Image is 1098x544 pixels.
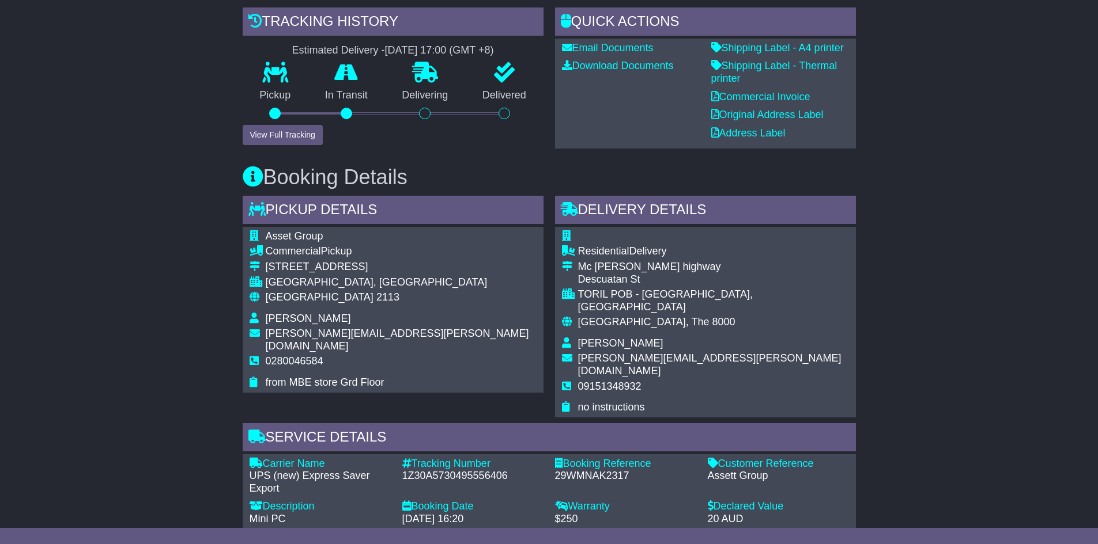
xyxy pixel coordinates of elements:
[711,60,837,84] a: Shipping Label - Thermal printer
[708,458,849,470] div: Customer Reference
[266,261,537,273] div: [STREET_ADDRESS]
[385,44,494,57] div: [DATE] 17:00 (GMT +8)
[250,458,391,470] div: Carrier Name
[243,7,544,39] div: Tracking history
[711,91,810,102] a: Commercial Invoice
[578,316,710,328] span: [GEOGRAPHIC_DATA], The
[266,230,323,242] span: Asset Group
[250,513,391,526] div: Mini PC
[266,245,537,258] div: Pickup
[250,470,391,494] div: UPS (new) Express Saver Export
[402,470,544,482] div: 1Z30A5730495556406
[402,513,544,526] div: [DATE] 16:20
[578,245,849,258] div: Delivery
[402,500,544,513] div: Booking Date
[711,127,786,139] a: Address Label
[712,316,735,328] span: 8000
[555,500,696,513] div: Warranty
[243,125,323,145] button: View Full Tracking
[708,470,849,482] div: Assett Group
[555,513,696,526] div: $250
[711,42,844,54] a: Shipping Label - A4 printer
[578,337,663,349] span: [PERSON_NAME]
[308,89,385,102] p: In Transit
[578,273,849,286] div: Descuatan St
[555,7,856,39] div: Quick Actions
[243,196,544,227] div: Pickup Details
[243,166,856,189] h3: Booking Details
[578,352,842,376] span: [PERSON_NAME][EMAIL_ADDRESS][PERSON_NAME][DOMAIN_NAME]
[465,89,544,102] p: Delivered
[243,44,544,57] div: Estimated Delivery -
[578,245,629,257] span: Residential
[266,355,323,367] span: 0280046584
[578,401,645,413] span: no instructions
[578,288,849,313] div: TORIL POB - [GEOGRAPHIC_DATA], [GEOGRAPHIC_DATA]
[243,423,856,454] div: Service Details
[243,89,308,102] p: Pickup
[266,276,537,289] div: [GEOGRAPHIC_DATA], [GEOGRAPHIC_DATA]
[555,470,696,482] div: 29WMNAK2317
[578,261,849,273] div: Mc [PERSON_NAME] highway
[555,196,856,227] div: Delivery Details
[376,291,399,303] span: 2113
[578,381,642,392] span: 09151348932
[266,313,351,324] span: [PERSON_NAME]
[711,109,824,120] a: Original Address Label
[402,458,544,470] div: Tracking Number
[266,291,373,303] span: [GEOGRAPHIC_DATA]
[562,42,654,54] a: Email Documents
[266,245,321,257] span: Commercial
[250,500,391,513] div: Description
[562,60,674,71] a: Download Documents
[266,328,529,352] span: [PERSON_NAME][EMAIL_ADDRESS][PERSON_NAME][DOMAIN_NAME]
[708,500,849,513] div: Declared Value
[385,89,466,102] p: Delivering
[555,458,696,470] div: Booking Reference
[266,376,384,388] span: from MBE store Grd Floor
[708,513,849,526] div: 20 AUD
